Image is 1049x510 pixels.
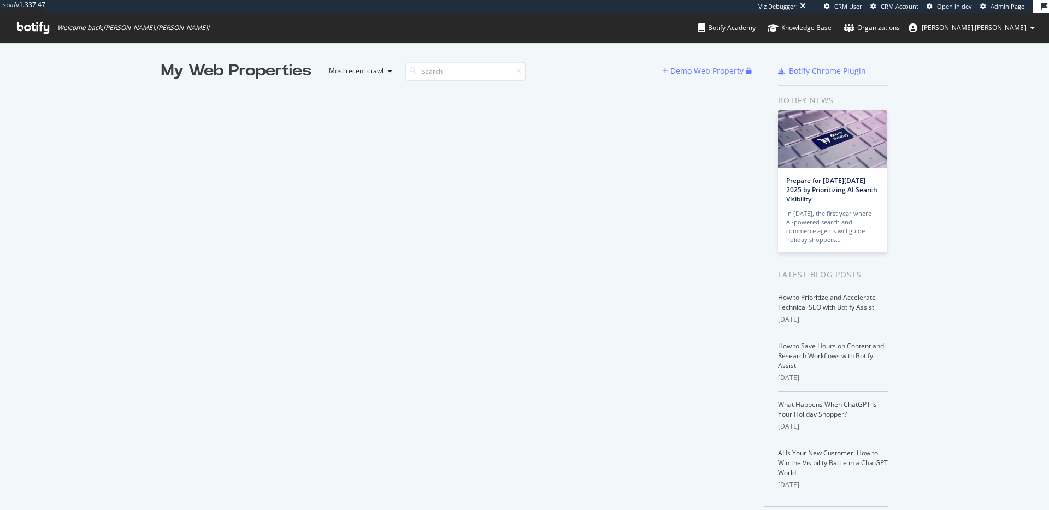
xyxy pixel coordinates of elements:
a: Organizations [844,13,900,43]
div: My Web Properties [161,60,311,82]
a: How to Save Hours on Content and Research Workflows with Botify Assist [778,341,884,370]
div: [DATE] [778,373,888,383]
a: Open in dev [927,2,972,11]
div: [DATE] [778,315,888,324]
a: CRM User [824,2,862,11]
span: Admin Page [991,2,1024,10]
button: Demo Web Property [662,62,746,80]
div: Knowledge Base [768,22,832,33]
div: Latest Blog Posts [778,269,888,281]
div: [DATE] [778,480,888,490]
div: Botify Chrome Plugin [789,66,866,76]
div: Demo Web Property [670,66,744,76]
a: What Happens When ChatGPT Is Your Holiday Shopper? [778,400,877,419]
img: Prepare for Black Friday 2025 by Prioritizing AI Search Visibility [778,110,887,168]
a: Admin Page [980,2,1024,11]
a: Knowledge Base [768,13,832,43]
div: Viz Debugger: [758,2,798,11]
span: CRM User [834,2,862,10]
div: [DATE] [778,422,888,431]
div: Botify Academy [698,22,756,33]
span: Open in dev [937,2,972,10]
a: Botify Academy [698,13,756,43]
span: joe.mcdonald [922,23,1026,32]
a: How to Prioritize and Accelerate Technical SEO with Botify Assist [778,293,876,312]
span: CRM Account [881,2,918,10]
input: Search [405,62,526,81]
button: [PERSON_NAME].[PERSON_NAME] [900,19,1044,37]
button: Most recent crawl [320,62,397,80]
a: Demo Web Property [662,66,746,75]
div: In [DATE], the first year where AI-powered search and commerce agents will guide holiday shoppers… [786,209,879,244]
div: Organizations [844,22,900,33]
a: Botify Chrome Plugin [778,66,866,76]
a: AI Is Your New Customer: How to Win the Visibility Battle in a ChatGPT World [778,448,888,477]
div: Most recent crawl [329,68,384,74]
div: Botify news [778,94,888,106]
a: CRM Account [870,2,918,11]
span: Welcome back, [PERSON_NAME].[PERSON_NAME] ! [57,23,209,32]
a: Prepare for [DATE][DATE] 2025 by Prioritizing AI Search Visibility [786,176,877,204]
